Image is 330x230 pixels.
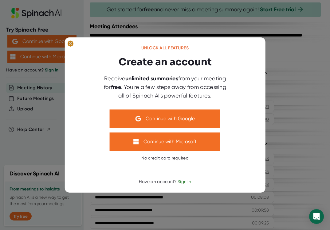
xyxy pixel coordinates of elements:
[125,75,178,82] b: unlimited summaries
[110,132,220,151] button: Continue with Microsoft
[111,84,121,90] b: free
[110,109,220,128] button: Continue with Google
[100,74,230,100] div: Receive from your meeting for . You're a few steps away from accessing all of Spinach AI's powerf...
[119,55,212,69] h3: Create an account
[141,45,189,51] div: Unlock all features
[309,209,324,224] div: Open Intercom Messenger
[141,155,189,161] div: No credit card required
[139,179,191,185] div: Have an account?
[178,179,191,184] span: Sign in
[136,116,141,121] img: Aehbyd4JwY73AAAAAElFTkSuQmCC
